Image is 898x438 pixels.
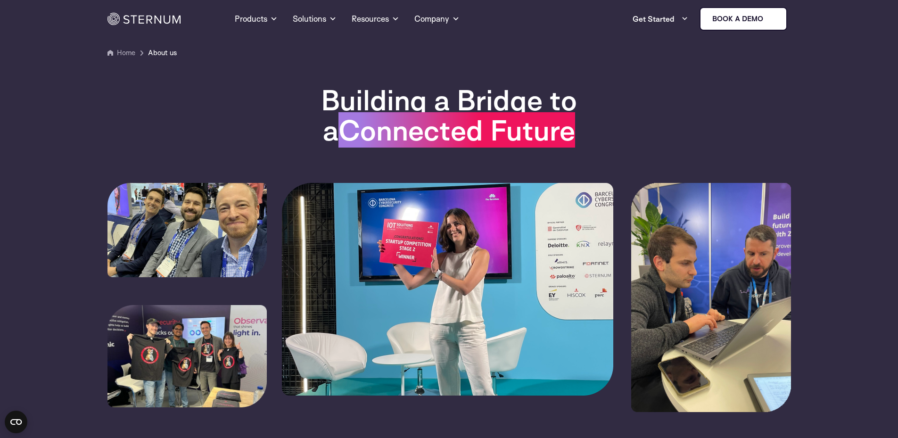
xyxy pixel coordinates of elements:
span: Connected Future [338,112,575,148]
button: Open CMP widget [5,411,27,433]
a: Home [117,48,135,57]
span: About us [148,47,177,58]
h1: Building a Bridge to a [266,85,632,145]
a: Products [235,2,278,36]
a: Resources [352,2,399,36]
a: Get Started [633,9,688,28]
a: Solutions [293,2,337,36]
a: Company [414,2,460,36]
img: sternum iot [767,15,774,23]
img: sternum-zephyr [631,183,791,412]
a: Book a demo [700,7,787,31]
